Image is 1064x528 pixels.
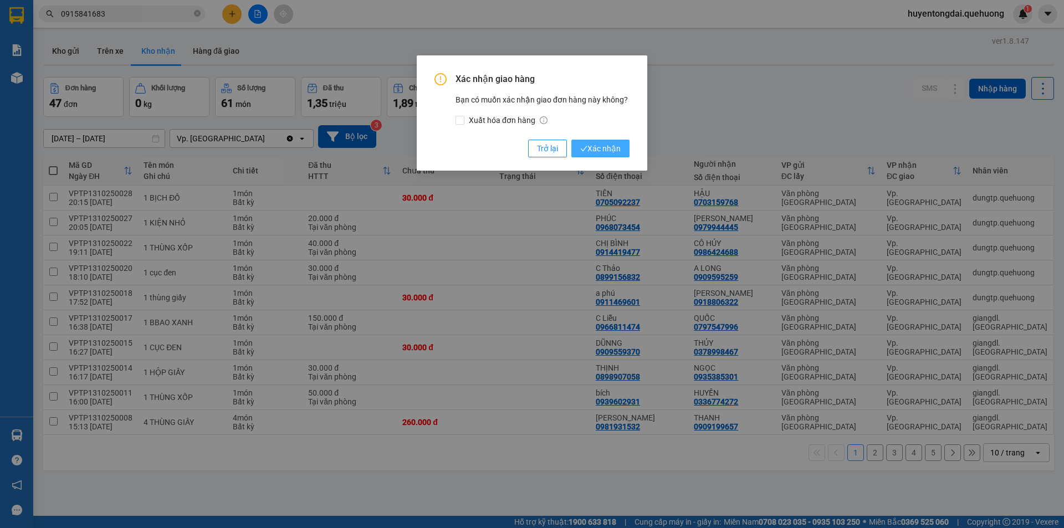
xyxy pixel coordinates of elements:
[456,73,630,85] span: Xác nhận giao hàng
[464,114,552,126] span: Xuất hóa đơn hàng
[528,140,567,157] button: Trở lại
[537,142,558,155] span: Trở lại
[456,94,630,126] div: Bạn có muốn xác nhận giao đơn hàng này không?
[540,116,548,124] span: info-circle
[580,142,621,155] span: Xác nhận
[571,140,630,157] button: checkXác nhận
[434,73,447,85] span: exclamation-circle
[580,145,587,152] span: check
